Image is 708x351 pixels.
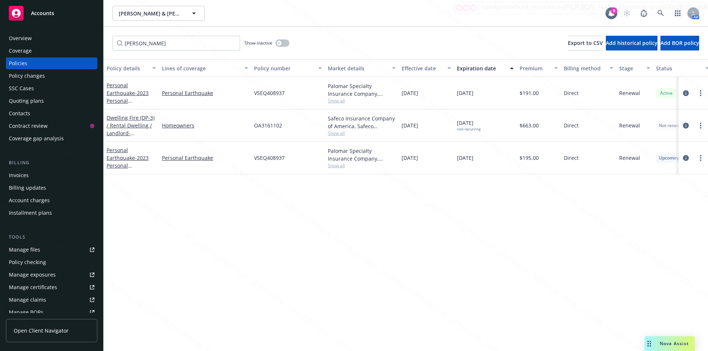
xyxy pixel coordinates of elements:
div: Manage certificates [9,281,57,293]
div: Contract review [9,120,48,132]
a: more [696,154,705,162]
a: Personal Earthquake [162,89,248,97]
button: Billing method [561,59,616,77]
button: Effective date [399,59,454,77]
div: Premium [520,64,550,72]
span: [DATE] [402,89,418,97]
a: Personal Earthquake [162,154,248,162]
a: circleInformation [681,121,690,130]
button: Premium [517,59,561,77]
span: VSEQ408937 [254,89,285,97]
div: Expiration date [457,64,506,72]
span: Add BOR policy [660,39,699,46]
a: circleInformation [681,154,690,162]
span: $195.00 [520,154,539,162]
div: Manage files [9,244,40,256]
div: Overview [9,32,32,44]
span: Add historical policy [606,39,657,46]
span: Not renewing [659,122,687,129]
span: [DATE] [402,122,418,129]
span: $191.00 [520,89,539,97]
span: Direct [564,154,579,162]
button: Policy number [251,59,325,77]
div: Policy number [254,64,314,72]
a: Homeowners [162,122,248,129]
a: Installment plans [6,207,97,219]
div: Invoices [9,169,29,181]
span: - [STREET_ADDRESS] [107,130,153,144]
a: Policy changes [6,70,97,82]
div: 9 [611,7,617,14]
button: Add BOR policy [660,36,699,50]
div: Contacts [9,108,30,119]
div: Palomar Specialty Insurance Company, [GEOGRAPHIC_DATA] [328,147,396,162]
span: $663.00 [520,122,539,129]
a: Manage files [6,244,97,256]
span: Show all [328,130,396,136]
a: Contract review [6,120,97,132]
div: Policy details [107,64,148,72]
div: Coverage [9,45,32,57]
span: Export to CSV [568,39,603,46]
span: Upcoming [659,155,680,161]
div: SSC Cases [9,83,34,94]
a: Manage exposures [6,269,97,281]
div: Quoting plans [9,95,44,107]
div: Account charges [9,194,50,206]
span: [DATE] [457,89,473,97]
span: OA3161102 [254,122,282,129]
button: [PERSON_NAME] & [PERSON_NAME] [112,6,205,21]
a: Coverage [6,45,97,57]
a: SSC Cases [6,83,97,94]
a: Policies [6,57,97,69]
button: Export to CSV [568,36,603,50]
span: [PERSON_NAME] & [PERSON_NAME] [119,10,183,17]
span: [DATE] [402,154,418,162]
div: Lines of coverage [162,64,240,72]
div: Policies [9,57,27,69]
div: Market details [328,64,388,72]
div: Billing updates [9,182,46,194]
div: Manage claims [9,294,46,306]
a: more [696,121,705,130]
a: Overview [6,32,97,44]
div: Installment plans [9,207,52,219]
a: Dwelling Fire (DP-3) / Rental Dwelling / Landlord [107,114,155,144]
span: VSEQ408937 [254,154,285,162]
div: Coverage gap analysis [9,133,64,144]
div: non-recurring [457,127,480,131]
a: Switch app [670,6,685,21]
button: Policy details [104,59,159,77]
a: Report a Bug [636,6,651,21]
input: Filter by keyword... [112,36,240,50]
div: Manage exposures [9,269,56,281]
span: Nova Assist [660,340,689,347]
a: more [696,89,705,98]
a: Manage certificates [6,281,97,293]
button: Expiration date [454,59,517,77]
div: Stage [619,64,642,72]
span: Renewal [619,154,640,162]
div: Billing [6,159,97,166]
div: Billing method [564,64,605,72]
span: Show all [328,162,396,169]
button: Nova Assist [645,336,695,351]
div: Status [656,64,701,72]
a: Account charges [6,194,97,206]
button: Lines of coverage [159,59,251,77]
span: [DATE] [457,119,480,131]
div: Policy checking [9,256,46,268]
a: Personal Earthquake [107,147,154,185]
button: Market details [325,59,399,77]
div: Effective date [402,64,443,72]
a: Search [653,6,668,21]
span: Show all [328,98,396,104]
span: Active [659,90,674,96]
a: Personal Earthquake [107,82,154,120]
button: Stage [616,59,653,77]
span: [DATE] [457,154,473,162]
a: Coverage gap analysis [6,133,97,144]
button: Add historical policy [606,36,657,50]
a: Accounts [6,3,97,24]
